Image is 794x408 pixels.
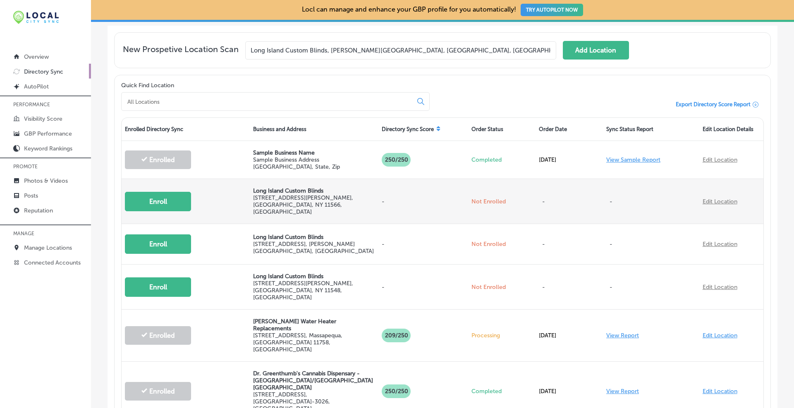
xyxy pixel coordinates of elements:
div: Enrolled Directory Sync [122,118,250,141]
p: - [539,232,557,256]
p: - [382,198,465,205]
p: Not Enrolled [471,241,532,248]
div: [DATE] [536,324,603,347]
button: TRY AUTOPILOT NOW [521,4,583,16]
div: Edit Location Details [699,118,763,141]
p: Completed [471,156,532,163]
div: [DATE] [536,379,603,403]
p: [STREET_ADDRESS][PERSON_NAME] , [GEOGRAPHIC_DATA], NY 11548, [GEOGRAPHIC_DATA] [253,280,375,301]
div: [DATE] [536,148,603,172]
p: Sample Business Name [253,149,375,156]
p: [GEOGRAPHIC_DATA], State, Zip [253,163,375,170]
div: Business and Address [250,118,378,141]
div: Order Status [468,118,536,141]
p: 209 /250 [382,329,411,342]
a: Edit Location [703,388,737,395]
p: - [606,190,696,213]
p: Photos & Videos [24,177,68,184]
button: Enroll [125,192,191,211]
span: New Prospetive Location Scan [123,44,239,60]
div: Sync Status Report [603,118,699,141]
a: View Sample Report [606,156,660,163]
p: Keyword Rankings [24,145,72,152]
p: - [539,190,557,213]
p: 250/250 [382,153,411,167]
button: Enroll [125,277,191,297]
a: Edit Location [703,332,737,339]
p: - [382,284,465,291]
p: [STREET_ADDRESS] , Massapequa, [GEOGRAPHIC_DATA] 11758, [GEOGRAPHIC_DATA] [253,332,375,353]
div: Order Date [536,118,603,141]
p: - [606,275,696,299]
p: Long Island Custom Blinds [253,187,375,194]
p: Dr. Greenthumb's Cannabis Dispensary - [GEOGRAPHIC_DATA]/[GEOGRAPHIC_DATA] [GEOGRAPHIC_DATA] [253,370,375,391]
p: [STREET_ADDRESS][PERSON_NAME] , [GEOGRAPHIC_DATA], NY 11566, [GEOGRAPHIC_DATA] [253,194,375,215]
label: Quick Find Location [121,82,174,89]
p: Directory Sync [24,68,63,75]
input: All Locations [127,98,411,105]
p: 250 /250 [382,384,411,398]
a: View Report [606,332,639,339]
p: Posts [24,192,38,199]
p: [PERSON_NAME] Water Heater Replacements [253,318,375,332]
a: Edit Location [703,241,737,248]
p: [STREET_ADDRESS] , [PERSON_NAME][GEOGRAPHIC_DATA], [GEOGRAPHIC_DATA] [253,241,375,255]
p: Connected Accounts [24,259,81,266]
a: Edit Location [703,156,737,163]
p: Reputation [24,207,53,214]
p: Long Island Custom Blinds [253,273,375,280]
p: - [606,232,696,256]
p: - [539,275,557,299]
img: 12321ecb-abad-46dd-be7f-2600e8d3409flocal-city-sync-logo-rectangle.png [13,11,59,24]
p: Long Island Custom Blinds [253,234,375,241]
p: AutoPilot [24,83,49,90]
a: Edit Location [703,198,737,205]
p: Overview [24,53,49,60]
button: Enrolled [125,150,191,169]
p: Not Enrolled [471,198,532,205]
div: Directory Sync Score [378,118,468,141]
p: Not Enrolled [471,284,532,291]
a: Edit Location [703,284,737,291]
button: Enrolled [125,326,191,345]
p: Completed [471,388,532,395]
p: Manage Locations [24,244,72,251]
button: Enroll [125,234,191,254]
p: Processing [471,332,532,339]
button: Enrolled [125,382,191,401]
p: Visibility Score [24,115,62,122]
p: Sample Business Address [253,156,375,163]
p: GBP Performance [24,130,72,137]
input: Enter your business location [245,41,556,60]
button: Add Location [563,41,629,60]
p: - [382,241,465,248]
span: Export Directory Score Report [676,101,751,107]
a: View Report [606,388,639,395]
